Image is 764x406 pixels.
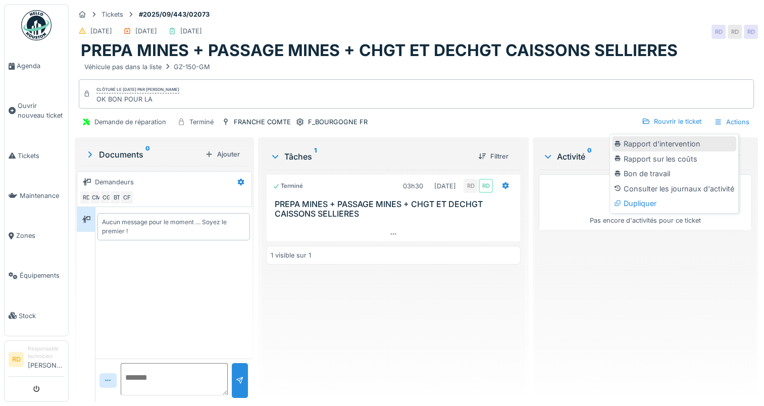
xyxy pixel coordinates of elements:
[96,94,179,104] div: OK BON POUR LA
[89,190,104,205] div: CM
[79,190,93,205] div: RD
[270,150,470,163] div: Tâches
[95,177,134,187] div: Demandeurs
[20,271,64,280] span: Équipements
[180,26,202,36] div: [DATE]
[135,26,157,36] div: [DATE]
[273,182,303,190] div: Terminé
[85,148,201,161] div: Documents
[728,25,742,39] div: RD
[464,179,478,193] div: RD
[28,345,64,374] li: [PERSON_NAME]
[96,86,179,93] div: Clôturé le [DATE] par [PERSON_NAME]
[612,196,736,211] div: Dupliquer
[18,151,64,161] span: Tickets
[271,250,311,260] div: 1 visible sur 1
[234,117,291,127] div: FRANCHE COMTE
[543,150,701,163] div: Activité
[94,117,166,127] div: Demande de réparation
[638,115,705,128] div: Rouvrir le ticket
[19,311,64,321] span: Stock
[612,166,736,181] div: Bon de travail
[474,149,513,163] div: Filtrer
[135,10,214,19] strong: #2025/09/443/02073
[28,345,64,361] div: Responsable technicien
[403,181,423,191] div: 03h30
[21,10,52,40] img: Badge_color-CXgf-gQk.svg
[434,181,456,191] div: [DATE]
[101,10,123,19] div: Tickets
[275,199,516,219] h3: PREPA MINES + PASSAGE MINES + CHGT ET DECHGT CAISSONS SELLIERES
[145,148,150,161] sup: 0
[711,25,726,39] div: RD
[612,136,736,151] div: Rapport d'intervention
[479,179,493,193] div: RD
[545,179,745,226] div: Pas encore d'activités pour ce ticket
[612,181,736,196] div: Consulter les journaux d'activité
[18,101,64,120] span: Ouvrir nouveau ticket
[308,117,368,127] div: F_BOURGOGNE FR
[744,25,758,39] div: RD
[120,190,134,205] div: CF
[84,62,210,72] div: Véhicule pas dans la liste GZ-150-GM
[709,115,754,129] div: Actions
[16,231,64,240] span: Zones
[201,147,244,161] div: Ajouter
[189,117,214,127] div: Terminé
[612,151,736,167] div: Rapport sur les coûts
[314,150,317,163] sup: 1
[17,61,64,71] span: Agenda
[110,190,124,205] div: BT
[587,150,592,163] sup: 0
[90,26,112,36] div: [DATE]
[20,191,64,200] span: Maintenance
[81,41,678,60] h1: PREPA MINES + PASSAGE MINES + CHGT ET DECHGT CAISSONS SELLIERES
[9,352,24,367] li: RD
[99,190,114,205] div: CG
[102,218,245,236] div: Aucun message pour le moment … Soyez le premier !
